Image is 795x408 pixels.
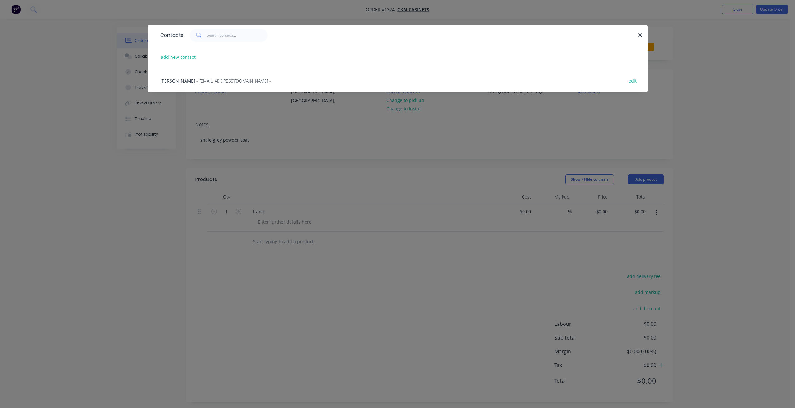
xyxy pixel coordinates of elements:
div: Contacts [157,25,183,45]
button: edit [625,76,640,85]
span: - [EMAIL_ADDRESS][DOMAIN_NAME] - [196,78,271,84]
button: add new contact [158,53,199,61]
span: [PERSON_NAME] [160,78,195,84]
input: Search contacts... [207,29,268,42]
